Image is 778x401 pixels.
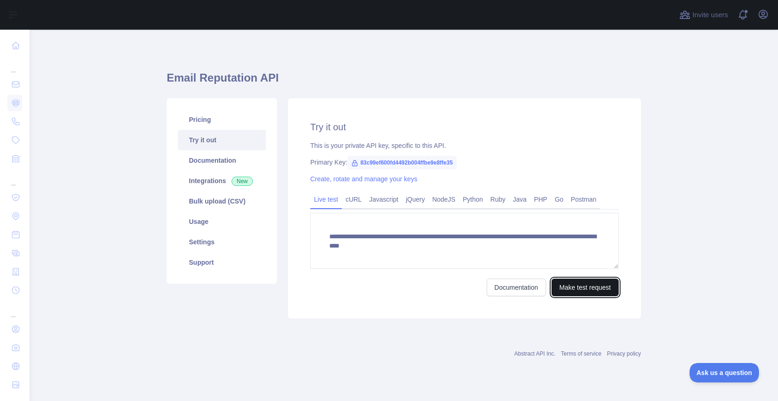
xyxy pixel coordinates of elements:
[310,192,342,207] a: Live test
[690,363,759,382] iframe: Toggle Customer Support
[167,70,641,93] h1: Email Reputation API
[310,121,619,134] h2: Try it out
[459,192,487,207] a: Python
[310,175,417,183] a: Create, rotate and manage your keys
[310,141,619,150] div: This is your private API key, specific to this API.
[178,150,266,171] a: Documentation
[342,192,365,207] a: cURL
[365,192,402,207] a: Javascript
[692,10,728,20] span: Invite users
[530,192,551,207] a: PHP
[310,158,619,167] div: Primary Key:
[607,350,641,357] a: Privacy policy
[678,7,730,22] button: Invite users
[178,191,266,211] a: Bulk upload (CSV)
[7,300,22,319] div: ...
[178,109,266,130] a: Pricing
[178,211,266,232] a: Usage
[178,252,266,273] a: Support
[509,192,531,207] a: Java
[402,192,428,207] a: jQuery
[552,279,619,296] button: Make test request
[567,192,600,207] a: Postman
[7,169,22,187] div: ...
[514,350,556,357] a: Abstract API Inc.
[178,232,266,252] a: Settings
[178,130,266,150] a: Try it out
[551,192,567,207] a: Go
[561,350,601,357] a: Terms of service
[232,177,253,186] span: New
[178,171,266,191] a: Integrations New
[7,56,22,74] div: ...
[347,156,456,170] span: 83c99ef600fd4492b004ffbe9e8ffe35
[428,192,459,207] a: NodeJS
[487,279,546,296] a: Documentation
[487,192,509,207] a: Ruby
